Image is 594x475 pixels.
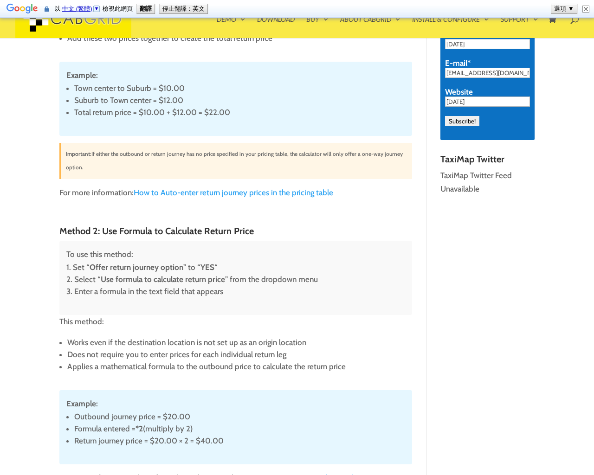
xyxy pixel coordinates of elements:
[101,275,225,284] strong: Use formula to calculate return price
[74,423,405,435] li: Formula entered = (multiply by 2)
[74,411,405,423] li: Outbound journey price = $20.00
[59,315,412,336] p: This method:
[54,5,133,12] span: 以 檢視此網頁
[67,360,412,372] li: Applies a mathematical formula to the outbound price to calculate the return price
[217,16,245,38] a: Demo
[306,16,329,38] a: Buy
[412,16,489,38] a: Install & Configure
[6,3,38,16] img: Google 翻譯
[59,226,412,241] h3: Method 2: Use Formula to Calculate Return Price
[62,5,101,12] a: 中文 (繁體)
[200,263,214,272] strong: YES
[66,261,405,273] li: Set “ ” to “ “
[440,169,535,196] p: TaxiMap Twitter Feed Unavailable
[440,154,535,169] h4: TaxiMap Twitter
[137,4,155,13] button: 翻譯
[15,13,131,23] a: CabGrid Taxi Plugin
[501,16,538,38] a: Support
[66,285,405,297] li: Enter a formula in the text field that appears
[140,5,152,12] b: 翻譯
[66,151,91,157] strong: Important:
[445,96,530,107] input: Website
[134,188,333,197] a: How to Auto-enter return journey prices in the pricing table
[62,5,92,12] span: 中文 (繁體)
[67,336,412,348] li: Works even if the destination location is not set up as an origin location
[445,87,530,96] label: Website
[66,248,405,261] p: To use this method:
[445,58,530,68] label: E-mail
[257,16,295,38] a: Download
[66,399,98,408] strong: Example:
[74,106,405,118] li: Total return price = $10.00 + $12.00 = $22.00
[59,186,412,207] p: For more information:
[582,6,589,13] img: 關閉
[74,82,405,94] li: Town center to Suburb = $10.00
[66,148,407,174] p: If either the outbound or return journey has no price specified in your pricing table, the calcul...
[90,263,183,272] strong: Offer return journey option
[67,348,412,360] li: Does not require you to enter prices for each individual return leg
[160,4,207,13] button: 停止翻譯：英文
[74,435,405,447] li: Return journey price = $20.00 × 2 = $40.00
[66,71,98,80] strong: Example:
[45,6,49,13] img: 系統會透過安全連線將這個安全網頁的內容傳送至 Google 進行翻譯。
[67,32,412,44] li: Add these two prices together to create the total return price
[445,116,479,126] input: Subscribe!
[66,273,405,285] li: Select “ ” from the dropdown menu
[340,16,400,38] a: About CabGrid
[445,39,530,49] input: First name
[74,94,405,106] li: Suburb to Town center = $12.00
[445,68,530,78] input: E-mail
[551,4,577,13] button: 選項 ▼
